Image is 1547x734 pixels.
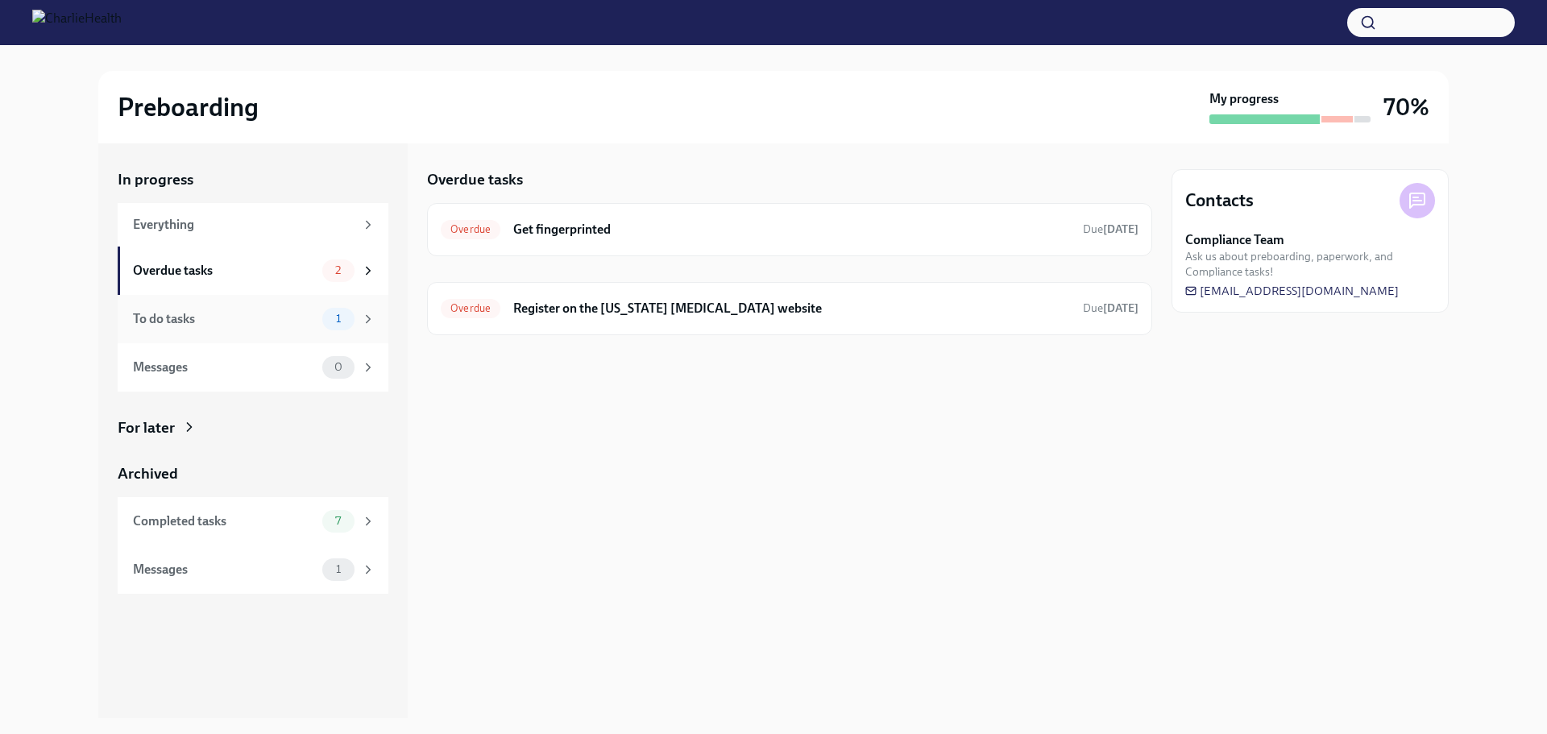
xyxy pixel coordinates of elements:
div: To do tasks [133,310,316,328]
a: For later [118,417,388,438]
a: OverdueGet fingerprintedDue[DATE] [441,217,1138,243]
a: To do tasks1 [118,295,388,343]
span: 2 [326,264,350,276]
a: Overdue tasks2 [118,247,388,295]
span: 1 [326,563,350,575]
a: In progress [118,169,388,190]
strong: Compliance Team [1185,231,1284,249]
div: Messages [133,359,316,376]
span: Due [1083,222,1138,236]
span: Overdue [441,302,500,314]
h2: Preboarding [118,91,259,123]
a: Completed tasks7 [118,497,388,545]
div: Overdue tasks [133,262,316,280]
span: Overdue [441,223,500,235]
span: Ask us about preboarding, paperwork, and Compliance tasks! [1185,249,1435,280]
a: OverdueRegister on the [US_STATE] [MEDICAL_DATA] websiteDue[DATE] [441,296,1138,321]
div: Everything [133,216,355,234]
span: August 14th, 2025 06:00 [1083,301,1138,316]
strong: [DATE] [1103,222,1138,236]
span: 1 [326,313,350,325]
a: Messages0 [118,343,388,392]
h6: Register on the [US_STATE] [MEDICAL_DATA] website [513,300,1070,317]
a: Everything [118,203,388,247]
h4: Contacts [1185,189,1254,213]
a: Archived [118,463,388,484]
div: For later [118,417,175,438]
strong: My progress [1209,90,1279,108]
div: Messages [133,561,316,578]
a: Messages1 [118,545,388,594]
span: August 18th, 2025 06:00 [1083,222,1138,237]
strong: [DATE] [1103,301,1138,315]
h5: Overdue tasks [427,169,523,190]
h3: 70% [1383,93,1429,122]
span: 0 [325,361,352,373]
div: Completed tasks [133,512,316,530]
span: Due [1083,301,1138,315]
a: [EMAIL_ADDRESS][DOMAIN_NAME] [1185,283,1399,299]
h6: Get fingerprinted [513,221,1070,238]
span: 7 [326,515,350,527]
img: CharlieHealth [32,10,122,35]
